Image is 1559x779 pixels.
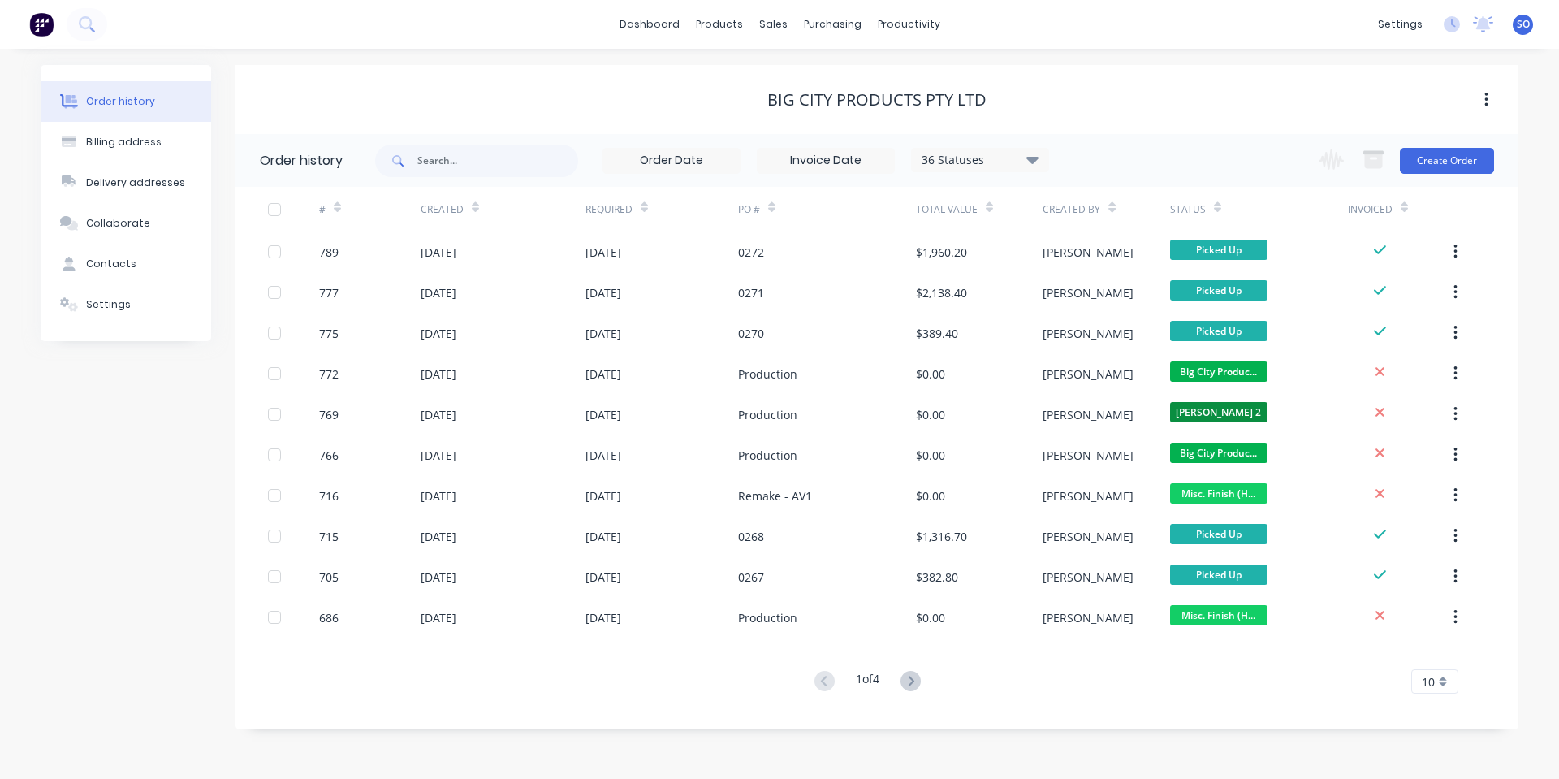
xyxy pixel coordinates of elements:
[41,162,211,203] button: Delivery addresses
[319,569,339,586] div: 705
[1043,202,1100,217] div: Created By
[86,216,150,231] div: Collaborate
[319,528,339,545] div: 715
[738,325,764,342] div: 0270
[86,297,131,312] div: Settings
[738,244,764,261] div: 0272
[1043,528,1134,545] div: [PERSON_NAME]
[1170,187,1348,232] div: Status
[738,487,812,504] div: Remake - AV1
[738,284,764,301] div: 0271
[585,187,738,232] div: Required
[1170,524,1267,544] span: Picked Up
[319,187,421,232] div: #
[1043,244,1134,261] div: [PERSON_NAME]
[738,569,764,586] div: 0267
[916,487,945,504] div: $0.00
[86,257,136,271] div: Contacts
[585,609,621,626] div: [DATE]
[260,151,343,171] div: Order history
[319,366,339,383] div: 772
[1170,402,1267,422] span: [PERSON_NAME] 2
[319,325,339,342] div: 775
[41,81,211,122] button: Order history
[319,609,339,626] div: 686
[585,569,621,586] div: [DATE]
[319,202,326,217] div: #
[916,325,958,342] div: $389.40
[421,284,456,301] div: [DATE]
[1170,605,1267,625] span: Misc. Finish (H...
[319,284,339,301] div: 777
[585,325,621,342] div: [DATE]
[916,366,945,383] div: $0.00
[585,487,621,504] div: [DATE]
[319,406,339,423] div: 769
[421,366,456,383] div: [DATE]
[916,244,967,261] div: $1,960.20
[585,284,621,301] div: [DATE]
[585,406,621,423] div: [DATE]
[916,447,945,464] div: $0.00
[1043,406,1134,423] div: [PERSON_NAME]
[585,447,621,464] div: [DATE]
[421,609,456,626] div: [DATE]
[1043,487,1134,504] div: [PERSON_NAME]
[1170,361,1267,382] span: Big City Produc...
[1400,148,1494,174] button: Create Order
[796,12,870,37] div: purchasing
[86,135,162,149] div: Billing address
[421,528,456,545] div: [DATE]
[41,244,211,284] button: Contacts
[856,670,879,694] div: 1 of 4
[738,609,797,626] div: Production
[758,149,894,173] input: Invoice Date
[603,149,740,173] input: Order Date
[611,12,688,37] a: dashboard
[1170,483,1267,504] span: Misc. Finish (H...
[421,447,456,464] div: [DATE]
[912,151,1048,169] div: 36 Statuses
[738,366,797,383] div: Production
[585,244,621,261] div: [DATE]
[421,406,456,423] div: [DATE]
[41,203,211,244] button: Collaborate
[421,325,456,342] div: [DATE]
[916,187,1043,232] div: Total Value
[1043,284,1134,301] div: [PERSON_NAME]
[1170,280,1267,301] span: Picked Up
[1170,565,1267,585] span: Picked Up
[319,487,339,504] div: 716
[751,12,796,37] div: sales
[1170,443,1267,463] span: Big City Produc...
[738,202,760,217] div: PO #
[585,528,621,545] div: [DATE]
[585,366,621,383] div: [DATE]
[870,12,948,37] div: productivity
[1043,187,1169,232] div: Created By
[916,284,967,301] div: $2,138.40
[916,609,945,626] div: $0.00
[738,528,764,545] div: 0268
[319,244,339,261] div: 789
[421,569,456,586] div: [DATE]
[1043,609,1134,626] div: [PERSON_NAME]
[916,528,967,545] div: $1,316.70
[421,487,456,504] div: [DATE]
[1348,202,1393,217] div: Invoiced
[1043,366,1134,383] div: [PERSON_NAME]
[916,202,978,217] div: Total Value
[421,244,456,261] div: [DATE]
[1422,673,1435,690] span: 10
[86,94,155,109] div: Order history
[421,202,464,217] div: Created
[1517,17,1530,32] span: SO
[1170,202,1206,217] div: Status
[41,122,211,162] button: Billing address
[1043,569,1134,586] div: [PERSON_NAME]
[738,187,916,232] div: PO #
[916,569,958,586] div: $382.80
[1043,325,1134,342] div: [PERSON_NAME]
[738,447,797,464] div: Production
[29,12,54,37] img: Factory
